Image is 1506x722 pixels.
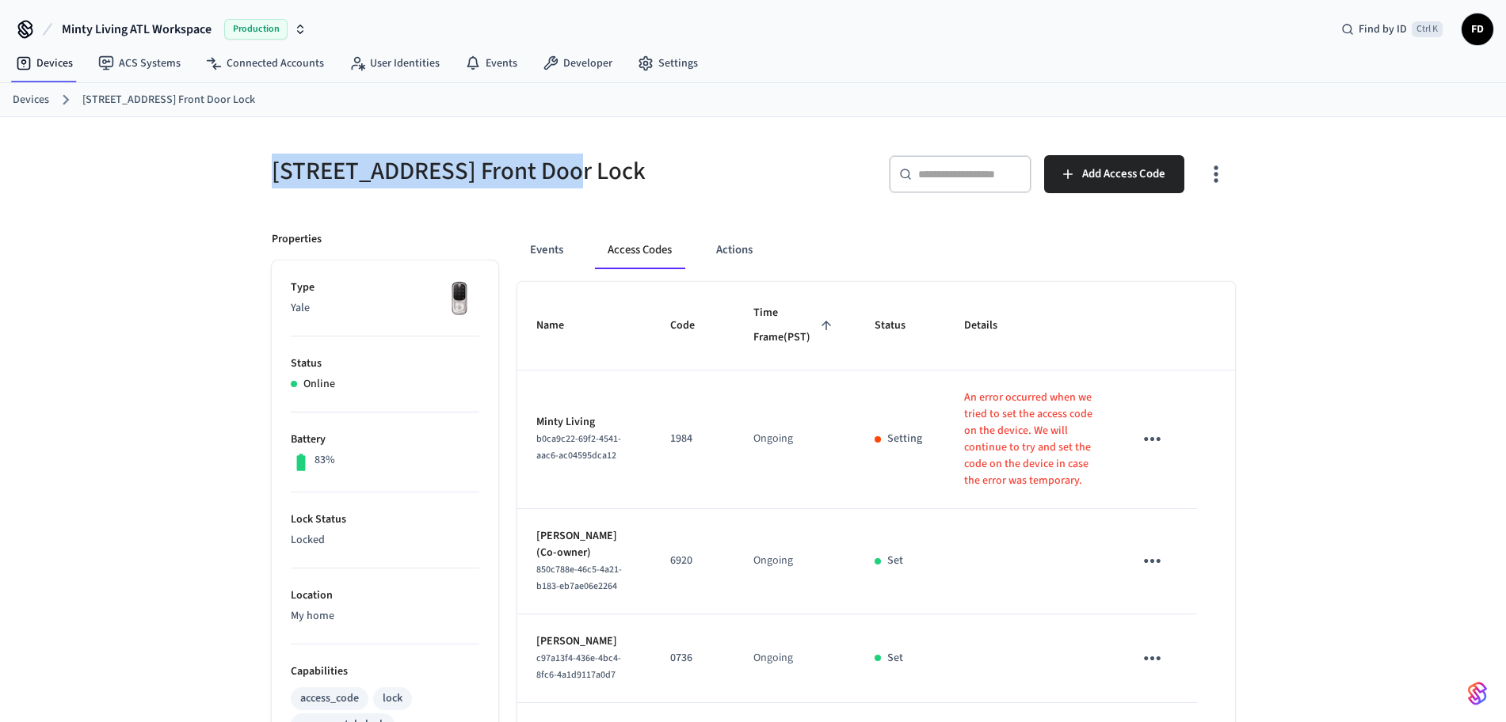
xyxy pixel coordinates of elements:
span: Ctrl K [1412,21,1443,37]
p: Set [887,650,903,667]
h5: [STREET_ADDRESS] Front Door Lock [272,155,744,188]
img: SeamLogoGradient.69752ec5.svg [1468,681,1487,706]
a: Connected Accounts [193,49,337,78]
p: [PERSON_NAME] [536,633,633,650]
div: lock [383,690,402,707]
p: Battery [291,431,479,448]
p: Yale [291,300,479,317]
p: 1984 [670,431,715,447]
p: Minty Living [536,414,633,431]
button: Events [517,231,576,269]
p: Online [303,376,335,393]
p: [PERSON_NAME] (Co-owner) [536,528,633,561]
td: Ongoing [734,509,855,614]
p: An error occurred when we tried to set the access code on the device. We will continue to try and... [964,389,1096,489]
a: [STREET_ADDRESS] Front Door Lock [82,92,255,108]
a: Devices [13,92,49,108]
p: Status [291,355,479,372]
p: My home [291,608,479,625]
span: Production [224,19,288,40]
a: Events [452,49,530,78]
p: Capabilities [291,663,479,680]
span: FD [1463,15,1492,44]
p: 6920 [670,553,715,569]
p: Type [291,279,479,296]
span: 850c788e-46c5-4a21-b183-eb7ae06e2264 [536,563,622,593]
a: ACS Systems [86,49,193,78]
p: Location [291,587,479,604]
button: Add Access Code [1044,155,1184,193]
p: Lock Status [291,511,479,528]
button: Actions [703,231,765,269]
a: Devices [3,49,86,78]
div: Find by IDCtrl K [1329,15,1455,44]
p: Properties [272,231,322,248]
span: Add Access Code [1082,164,1165,184]
span: b0ca9c22-69f2-4541-aac6-ac04595dca12 [536,432,621,462]
td: Ongoing [734,370,855,509]
img: Yale Assure Touchscreen Wifi Smart Lock, Satin Nickel, Front [440,279,479,319]
button: Access Codes [595,231,684,269]
span: Details [964,313,1018,338]
span: Name [536,313,585,338]
a: Settings [625,49,711,78]
div: ant example [517,231,1235,269]
a: User Identities [337,49,452,78]
p: Set [887,553,903,569]
div: access_code [300,690,359,707]
span: Time Frame(PST) [753,301,836,351]
td: Ongoing [734,614,855,703]
span: Find by ID [1359,21,1407,37]
button: FD [1462,13,1493,45]
p: 0736 [670,650,715,667]
a: Developer [530,49,625,78]
p: Locked [291,532,479,549]
p: Setting [887,431,922,447]
span: Status [875,313,926,338]
p: 83% [315,452,335,469]
span: c97a13f4-436e-4bc4-8fc6-4a1d9117a0d7 [536,652,621,682]
span: Code [670,313,715,338]
span: Minty Living ATL Workspace [62,20,212,39]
